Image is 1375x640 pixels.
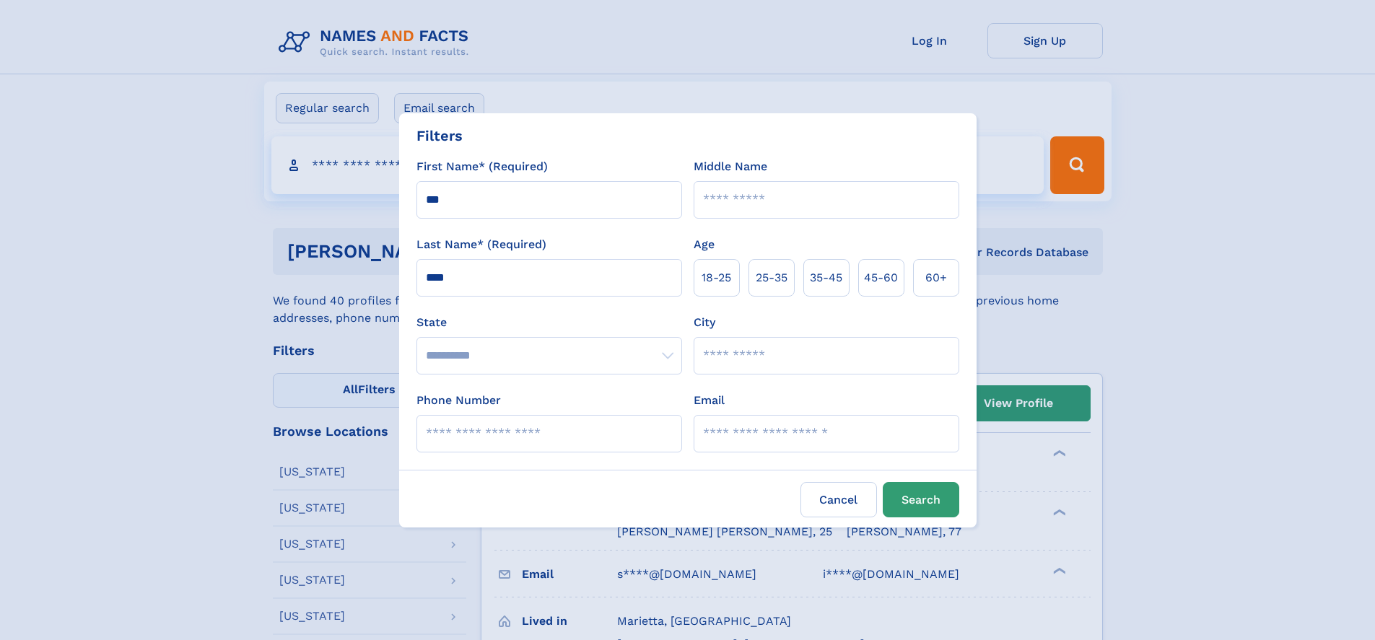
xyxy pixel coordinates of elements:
label: Cancel [800,482,877,517]
span: 35‑45 [810,269,842,286]
label: First Name* (Required) [416,158,548,175]
label: City [694,314,715,331]
label: Phone Number [416,392,501,409]
label: State [416,314,682,331]
span: 45‑60 [864,269,898,286]
label: Age [694,236,715,253]
label: Email [694,392,725,409]
div: Filters [416,125,463,146]
span: 60+ [925,269,947,286]
button: Search [883,482,959,517]
label: Middle Name [694,158,767,175]
span: 25‑35 [756,269,787,286]
span: 18‑25 [702,269,731,286]
label: Last Name* (Required) [416,236,546,253]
